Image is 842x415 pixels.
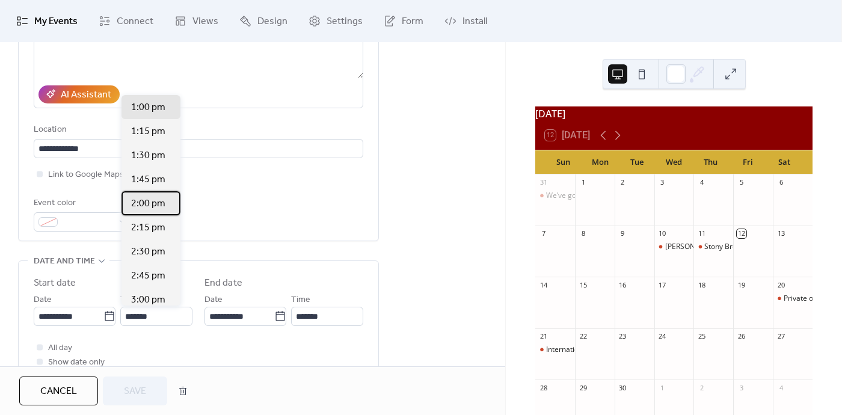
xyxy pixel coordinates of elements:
[579,332,588,341] div: 22
[131,173,165,187] span: 1:45 pm
[291,293,310,307] span: Time
[131,293,165,307] span: 3:00 pm
[545,150,582,174] div: Sun
[131,149,165,163] span: 1:30 pm
[658,178,667,187] div: 3
[48,355,105,370] span: Show date only
[34,196,130,211] div: Event color
[654,242,694,252] div: Dan's Power Women of the East End
[230,5,297,37] a: Design
[117,14,153,29] span: Connect
[658,383,667,392] div: 1
[737,383,746,392] div: 3
[697,229,706,238] div: 11
[737,280,746,289] div: 19
[131,269,165,283] span: 2:45 pm
[656,150,692,174] div: Wed
[697,332,706,341] div: 25
[618,383,627,392] div: 30
[34,123,361,137] div: Location
[204,276,242,290] div: End date
[462,14,487,29] span: Install
[776,178,785,187] div: 6
[692,150,729,174] div: Thu
[327,14,363,29] span: Settings
[658,332,667,341] div: 24
[165,5,227,37] a: Views
[619,150,656,174] div: Tue
[579,280,588,289] div: 15
[34,293,52,307] span: Date
[773,294,813,304] div: Private off-site
[131,100,165,115] span: 1:00 pm
[19,377,98,405] button: Cancel
[539,229,548,238] div: 7
[375,5,432,37] a: Form
[257,14,287,29] span: Design
[131,197,165,211] span: 2:00 pm
[784,294,832,304] div: Private off-site
[776,229,785,238] div: 13
[38,85,120,103] button: AI Assistant
[737,178,746,187] div: 5
[192,14,218,29] span: Views
[737,229,746,238] div: 12
[618,280,627,289] div: 16
[402,14,423,29] span: Form
[90,5,162,37] a: Connect
[618,332,627,341] div: 23
[535,106,813,121] div: [DATE]
[535,345,575,355] div: International Day of Peace
[48,168,124,182] span: Link to Google Maps
[435,5,496,37] a: Install
[579,229,588,238] div: 8
[48,341,72,355] span: All day
[204,293,223,307] span: Date
[539,332,548,341] div: 21
[546,191,701,201] div: We’ve got it all going on— All summer long! ☀️
[539,280,548,289] div: 14
[34,254,95,269] span: Date and time
[535,191,575,201] div: We’ve got it all going on— All summer long! ☀️
[61,88,111,102] div: AI Assistant
[539,178,548,187] div: 31
[766,150,803,174] div: Sat
[658,280,667,289] div: 17
[697,178,706,187] div: 4
[697,280,706,289] div: 18
[737,332,746,341] div: 26
[776,332,785,341] div: 27
[776,280,785,289] div: 20
[40,384,77,399] span: Cancel
[579,383,588,392] div: 29
[7,5,87,37] a: My Events
[618,229,627,238] div: 9
[131,221,165,235] span: 2:15 pm
[582,150,618,174] div: Mon
[546,345,614,355] div: International [DATE]
[300,5,372,37] a: Settings
[131,245,165,259] span: 2:30 pm
[658,229,667,238] div: 10
[131,124,165,139] span: 1:15 pm
[34,14,78,29] span: My Events
[729,150,766,174] div: Fri
[776,383,785,392] div: 4
[120,293,140,307] span: Time
[704,242,797,252] div: Stony Brook Vertrans Home
[579,178,588,187] div: 1
[697,383,706,392] div: 2
[618,178,627,187] div: 2
[539,383,548,392] div: 28
[693,242,733,252] div: Stony Brook Vertrans Home
[34,276,76,290] div: Start date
